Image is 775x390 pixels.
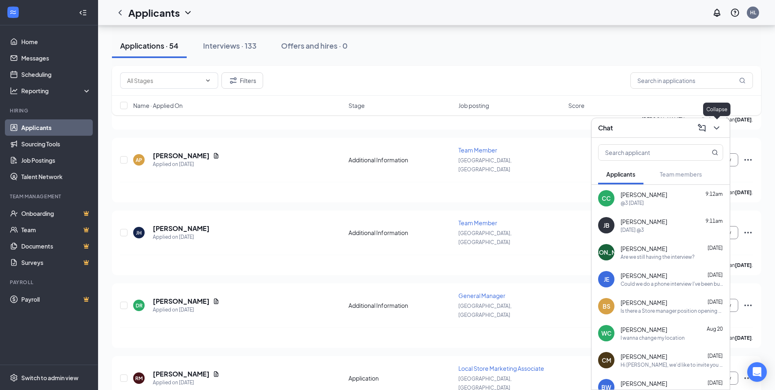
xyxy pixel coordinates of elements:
svg: MagnifyingGlass [712,149,718,156]
span: [GEOGRAPHIC_DATA], [GEOGRAPHIC_DATA] [458,230,511,245]
div: Switch to admin view [21,374,78,382]
span: [DATE] [708,245,723,251]
span: [PERSON_NAME] [621,191,667,199]
span: General Manager [458,292,505,299]
svg: ChevronLeft [115,8,125,18]
span: 9:12am [706,191,723,197]
a: Job Postings [21,152,91,168]
div: Applied on [DATE] [153,160,219,168]
span: Score [568,101,585,110]
div: Interviews · 133 [203,40,257,51]
span: Team members [660,170,702,178]
svg: Document [213,371,219,377]
h5: [PERSON_NAME] [153,370,210,379]
span: [PERSON_NAME] [621,271,667,280]
div: Applied on [DATE] [153,379,219,387]
div: [PERSON_NAME] [583,248,630,256]
input: Search in applications [630,72,753,89]
div: JB [603,221,610,229]
span: [PERSON_NAME] [621,244,667,253]
span: [PERSON_NAME] [621,352,667,361]
div: Is there a Store manager position opening up? The indeed app has it listed as such. Had my interv... [621,307,723,314]
svg: WorkstreamLogo [9,8,17,16]
span: [DATE] [708,299,723,305]
svg: QuestionInfo [730,8,740,18]
svg: Filter [228,76,238,85]
span: Team Member [458,219,497,226]
a: DocumentsCrown [21,238,91,254]
h5: [PERSON_NAME] [153,224,210,233]
input: All Stages [127,76,201,85]
div: CC [602,194,611,202]
a: TeamCrown [21,222,91,238]
a: PayrollCrown [21,291,91,307]
div: Open Intercom Messenger [747,362,767,382]
div: Hi [PERSON_NAME], we'd like to invite you to a meeting with Slim Chickens for Team Member at [GEO... [621,361,723,368]
a: Sourcing Tools [21,136,91,152]
span: [GEOGRAPHIC_DATA], [GEOGRAPHIC_DATA] [458,157,511,173]
span: [GEOGRAPHIC_DATA], [GEOGRAPHIC_DATA] [458,303,511,318]
svg: ComposeMessage [697,123,707,133]
input: Search applicant [599,145,695,160]
svg: ChevronDown [205,77,211,84]
div: CM [602,356,611,364]
span: Local Store Marketing Associate [458,365,544,372]
div: Additional Information [348,229,453,237]
div: Could we do a phone interview I've been busy with work and things [621,280,723,287]
a: OnboardingCrown [21,205,91,222]
div: Applied on [DATE] [153,306,219,314]
svg: Ellipses [743,300,753,310]
div: Application [348,374,453,382]
a: SurveysCrown [21,254,91,271]
svg: Ellipses [743,155,753,165]
a: Home [21,34,91,50]
button: Filter Filters [221,72,263,89]
div: Hiring [10,107,89,114]
div: I wanna change my location [621,334,685,341]
div: Applied on [DATE] [153,233,210,241]
div: Payroll [10,279,89,286]
div: HL [750,9,756,16]
div: AP [136,157,142,164]
a: Applicants [21,119,91,136]
span: 9:11am [706,218,723,224]
svg: Ellipses [743,373,753,383]
div: Team Management [10,193,89,200]
svg: MagnifyingGlass [739,77,746,84]
span: [DATE] [708,353,723,359]
svg: Document [213,298,219,305]
div: DR [136,302,143,309]
span: Job posting [458,101,489,110]
span: Stage [348,101,365,110]
svg: Analysis [10,87,18,95]
span: Team Member [458,146,497,154]
div: JH [136,229,142,236]
a: Talent Network [21,168,91,185]
div: @3 [DATE] [621,199,644,206]
h3: Chat [598,123,613,132]
span: [PERSON_NAME] [621,379,667,388]
svg: Collapse [79,9,87,17]
button: ComposeMessage [695,121,708,134]
span: [PERSON_NAME] [621,217,667,226]
h1: Applicants [128,6,180,20]
div: Offers and hires · 0 [281,40,348,51]
svg: Ellipses [743,228,753,238]
svg: Notifications [712,8,722,18]
b: [DATE] [735,335,752,341]
svg: Document [213,152,219,159]
div: Are we still having the interview? [621,253,695,260]
div: Reporting [21,87,92,95]
svg: ChevronDown [712,123,721,133]
div: Collapse [703,103,730,116]
span: [PERSON_NAME] [621,298,667,307]
div: WC [601,329,612,337]
div: Applications · 54 [120,40,179,51]
a: Scheduling [21,66,91,83]
button: ChevronDown [710,121,723,134]
div: Additional Information [348,301,453,309]
h5: [PERSON_NAME] [153,297,210,306]
div: RM [135,375,143,382]
div: [DATE] @3 [621,226,644,233]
